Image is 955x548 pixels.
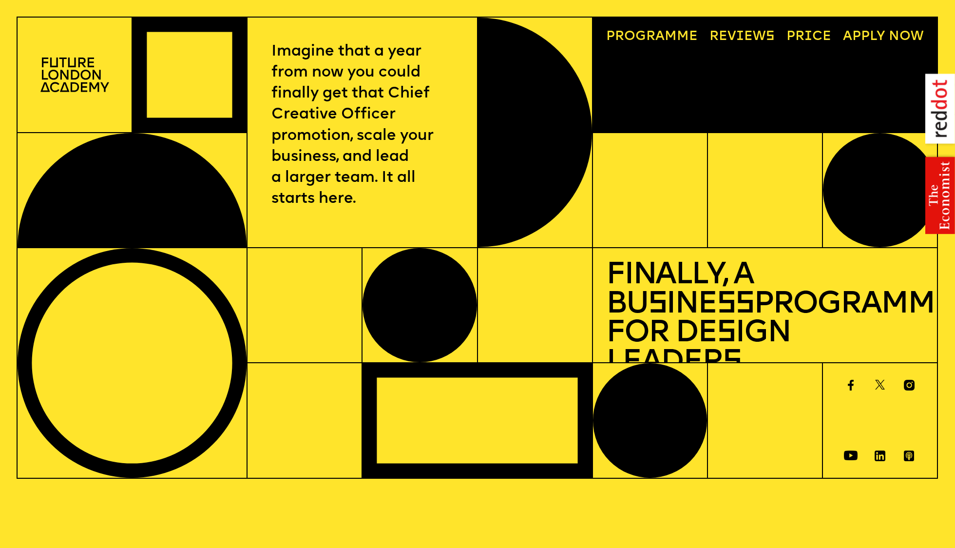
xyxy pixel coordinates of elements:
[723,348,741,378] span: s
[703,24,781,51] a: Reviews
[655,30,665,43] span: a
[648,290,667,320] span: s
[606,261,924,377] h1: Finally, a Bu ine Programme for De ign Leader
[780,24,838,51] a: Price
[843,30,852,43] span: A
[717,318,735,349] span: s
[271,41,453,210] p: Imagine that a year from now you could finally get that Chief Creative Officer promotion, scale y...
[599,24,704,51] a: Programme
[836,24,930,51] a: Apply now
[717,290,754,320] span: ss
